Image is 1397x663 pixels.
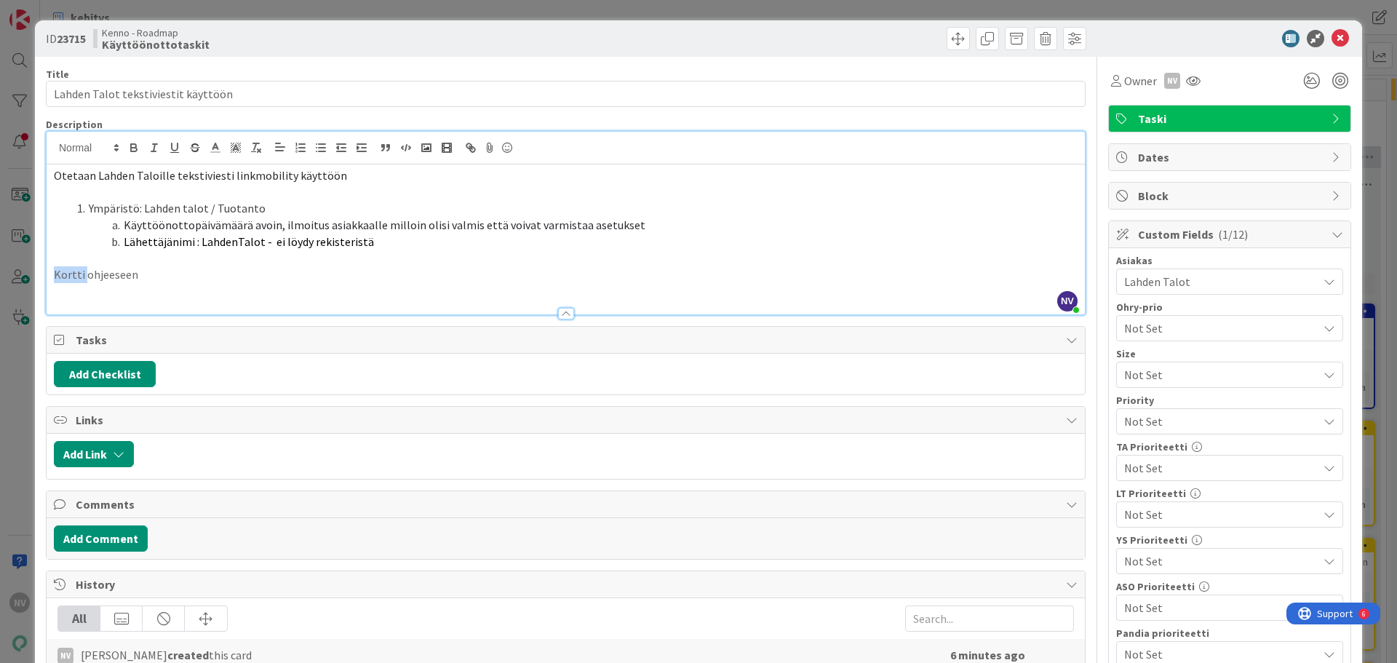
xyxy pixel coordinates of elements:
[54,361,156,387] button: Add Checklist
[1138,110,1324,127] span: Taski
[58,606,100,631] div: All
[46,30,86,47] span: ID
[1116,349,1343,359] div: Size
[76,576,1059,593] span: History
[76,411,1059,429] span: Links
[71,200,1078,217] li: Ympäristö: Lahden talot / Tuotanto
[1124,411,1310,432] span: Not Set
[76,6,79,17] div: 6
[76,496,1059,513] span: Comments
[124,234,374,249] span: Lähettäjänimi : LahdenTalot - ei löydy rekisteristä
[124,218,645,232] span: Käyttöönottopäivämäärä avoin, ilmoitus asiakkaalle milloin olisi valmis että voivat varmistaa ase...
[1116,581,1343,592] div: ASO Prioriteetti
[1138,187,1324,205] span: Block
[102,27,210,39] span: Kenno - Roadmap
[57,31,86,46] b: 23715
[1116,488,1343,499] div: LT Prioriteetti
[54,525,148,552] button: Add Comment
[1116,628,1343,638] div: Pandia prioriteetti
[1138,226,1324,243] span: Custom Fields
[1116,442,1343,452] div: TA Prioriteetti
[905,606,1074,632] input: Search...
[1124,458,1310,478] span: Not Set
[950,648,1025,662] b: 6 minutes ago
[1124,551,1310,571] span: Not Set
[1057,291,1078,311] span: NV
[1124,72,1157,90] span: Owner
[1124,365,1310,385] span: Not Set
[31,2,66,20] span: Support
[1116,395,1343,405] div: Priority
[54,266,1078,283] p: Kortti ohjeeseen
[1124,504,1310,525] span: Not Set
[1124,598,1310,618] span: Not Set
[54,168,347,183] span: Otetaan Lahden Taloille tekstiviesti linkmobility käyttöön
[54,441,134,467] button: Add Link
[102,39,210,50] b: Käyttöönottotaskit
[46,68,69,81] label: Title
[1124,273,1318,290] span: Lahden Talot
[76,331,1059,349] span: Tasks
[1218,227,1248,242] span: ( 1/12 )
[1116,535,1343,545] div: YS Prioriteetti
[46,81,1086,107] input: type card name here...
[46,118,103,131] span: Description
[167,648,209,662] b: created
[1164,73,1180,89] div: NV
[1124,318,1310,338] span: Not Set
[1116,302,1343,312] div: Ohry-prio
[1138,148,1324,166] span: Dates
[1116,255,1343,266] div: Asiakas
